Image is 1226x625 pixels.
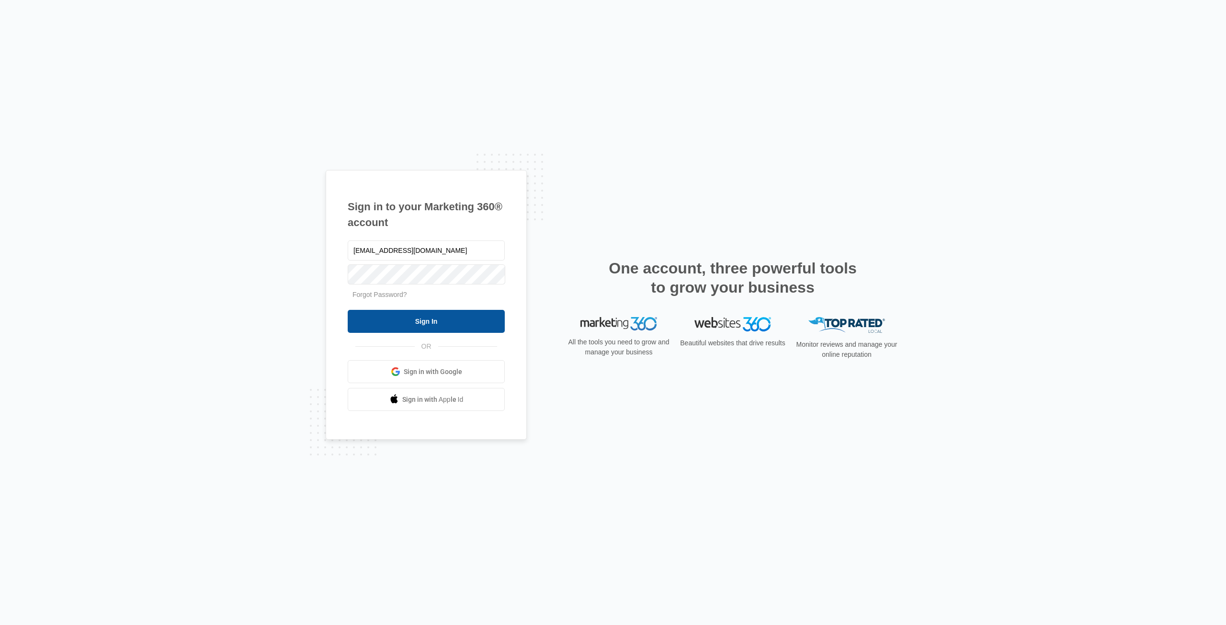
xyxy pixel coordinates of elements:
span: Sign in with Google [404,367,462,377]
a: Forgot Password? [352,291,407,298]
span: Sign in with Apple Id [402,395,464,405]
img: Top Rated Local [808,317,885,333]
span: OR [415,341,438,352]
input: Email [348,240,505,261]
img: Marketing 360 [580,317,657,330]
a: Sign in with Google [348,360,505,383]
p: All the tools you need to grow and manage your business [565,337,672,357]
h2: One account, three powerful tools to grow your business [606,259,860,297]
h1: Sign in to your Marketing 360® account [348,199,505,230]
img: Websites 360 [694,317,771,331]
input: Sign In [348,310,505,333]
p: Monitor reviews and manage your online reputation [793,340,900,360]
p: Beautiful websites that drive results [679,338,786,348]
a: Sign in with Apple Id [348,388,505,411]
